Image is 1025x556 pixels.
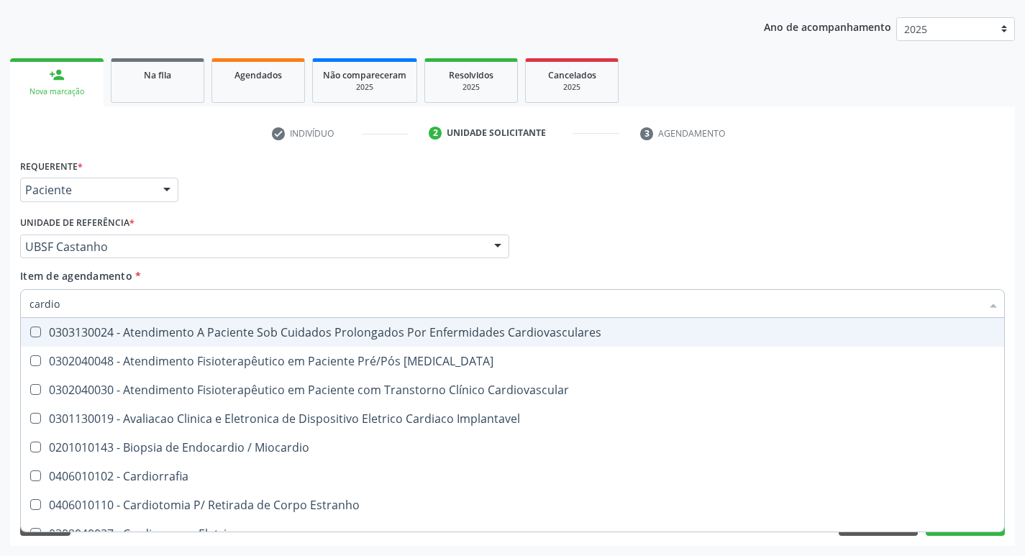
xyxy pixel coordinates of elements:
div: Nova marcação [20,86,94,97]
div: 2025 [323,82,406,93]
label: Unidade de referência [20,212,135,234]
div: 0201010143 - Biopsia de Endocardio / Miocardio [29,442,996,453]
div: 0302040048 - Atendimento Fisioterapêutico em Paciente Pré/Pós [MEDICAL_DATA] [29,355,996,367]
div: 2025 [435,82,507,93]
span: Item de agendamento [20,269,132,283]
div: Unidade solicitante [447,127,546,140]
p: Ano de acompanhamento [764,17,891,35]
div: 0301130019 - Avaliacao Clinica e Eletronica de Dispositivo Eletrico Cardiaco Implantavel [29,413,996,424]
span: Cancelados [548,69,596,81]
span: Não compareceram [323,69,406,81]
span: Na fila [144,69,171,81]
div: 2 [429,127,442,140]
div: person_add [49,67,65,83]
span: Agendados [234,69,282,81]
div: 2025 [536,82,608,93]
span: Paciente [25,183,149,197]
input: Buscar por procedimentos [29,289,981,318]
div: 0406010110 - Cardiotomia P/ Retirada de Corpo Estranho [29,499,996,511]
span: UBSF Castanho [25,240,480,254]
div: 0406010102 - Cardiorrafia [29,470,996,482]
div: 0309040027 - Cardioversao Eletrica [29,528,996,539]
label: Requerente [20,155,83,178]
div: 0302040030 - Atendimento Fisioterapêutico em Paciente com Transtorno Clínico Cardiovascular [29,384,996,396]
span: Resolvidos [449,69,493,81]
div: 0303130024 - Atendimento A Paciente Sob Cuidados Prolongados Por Enfermidades Cardiovasculares [29,327,996,338]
